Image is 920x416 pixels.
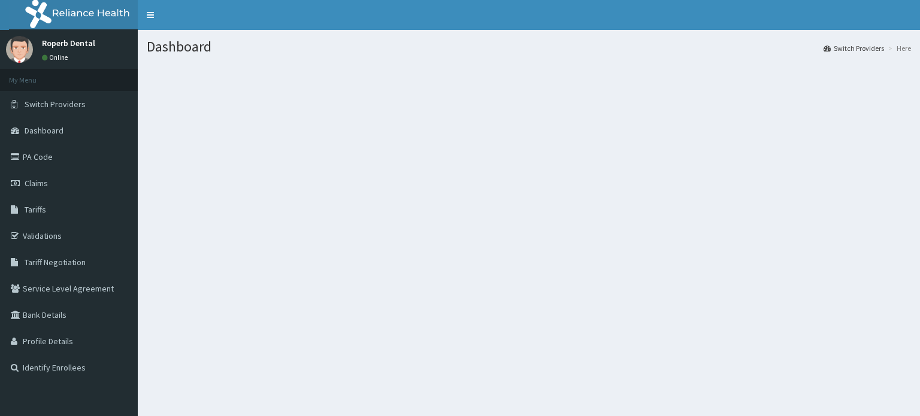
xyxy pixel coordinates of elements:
[25,99,86,110] span: Switch Providers
[42,53,71,62] a: Online
[25,125,63,136] span: Dashboard
[147,39,911,54] h1: Dashboard
[25,257,86,268] span: Tariff Negotiation
[885,43,911,53] li: Here
[42,39,95,47] p: Roperb Dental
[824,43,884,53] a: Switch Providers
[25,178,48,189] span: Claims
[6,36,33,63] img: User Image
[25,204,46,215] span: Tariffs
